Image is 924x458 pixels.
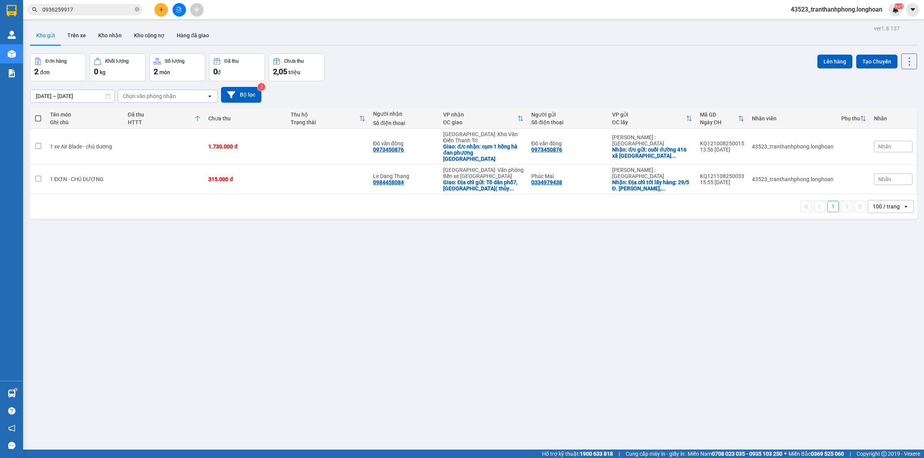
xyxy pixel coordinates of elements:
[8,69,16,77] img: solution-icon
[700,119,738,125] div: Ngày ĐH
[284,58,304,64] div: Chưa thu
[208,115,283,122] div: Chưa thu
[712,451,782,457] strong: 0708 023 035 - 0935 103 250
[619,450,620,458] span: |
[439,108,527,129] th: Toggle SortBy
[671,153,676,159] span: ...
[874,24,900,33] div: ver 1.8.137
[30,53,86,81] button: Đơn hàng2đơn
[61,26,92,45] button: Trên xe
[15,388,17,391] sup: 1
[209,53,265,81] button: Đã thu0đ
[40,69,50,75] span: đơn
[291,112,359,118] div: Thu hộ
[696,108,748,129] th: Toggle SortBy
[700,112,738,118] div: Mã GD
[50,143,120,150] div: 1 xe Air Blade - chú dương
[612,179,692,192] div: Nhận: Địa chỉ tới lấy hàng: 29/5 Đ. Nguyễn Văn Quá, Đông Hưng Thuận, Quận 12, Hồ Chí Minh, Việt N...
[873,203,900,210] div: 100 / trang
[906,3,919,17] button: caret-down
[874,115,912,122] div: Nhãn
[50,119,120,125] div: Ghi chú
[123,92,176,100] div: Chọn văn phòng nhận
[700,179,744,185] div: 15:55 [DATE]
[176,7,182,12] span: file-add
[909,6,916,13] span: caret-down
[208,176,283,182] div: 315.000 đ
[208,143,283,150] div: 1.730.000 đ
[218,69,221,75] span: đ
[128,26,171,45] button: Kho công nợ
[443,119,517,125] div: ĐC giao
[841,115,860,122] div: Phụ thu
[509,185,514,192] span: ...
[752,176,834,182] div: 43523_tranthanhphong.longhoan
[850,450,851,458] span: |
[159,69,170,75] span: món
[213,67,218,76] span: 0
[258,83,265,91] sup: 2
[45,58,67,64] div: Đơn hàng
[443,179,524,192] div: Giao: Địa chỉ gửi: Tổ dân phố7, phường thủy đường( thủy nguyên), hải phòng (Địa chỉ mới)
[878,176,891,182] span: Nhãn
[531,119,604,125] div: Số điện thoại
[224,58,239,64] div: Đã thu
[194,7,199,12] span: aim
[269,53,325,81] button: Chưa thu2,05 triệu
[7,5,17,17] img: logo-vxr
[8,407,15,415] span: question-circle
[531,140,604,147] div: Đô văn đông
[373,173,435,179] div: Le Dang Thang
[752,143,834,150] div: 43523_tranthanhphong.longhoan
[154,67,158,76] span: 2
[373,120,435,126] div: Số điện thoại
[172,3,186,17] button: file-add
[531,173,604,179] div: Phúc Mai
[894,3,904,9] sup: NaN
[135,6,139,13] span: close-circle
[8,50,16,58] img: warehouse-icon
[700,173,744,179] div: KQ121108250033
[837,108,870,129] th: Toggle SortBy
[171,26,215,45] button: Hàng đã giao
[700,147,744,153] div: 13:56 [DATE]
[30,90,114,102] input: Select a date range.
[287,108,369,129] th: Toggle SortBy
[612,119,686,125] div: ĐC lấy
[291,119,359,125] div: Trạng thái
[124,108,205,129] th: Toggle SortBy
[8,31,16,39] img: warehouse-icon
[373,111,435,117] div: Người nhận
[626,450,686,458] span: Cung cấp máy in - giấy in:
[149,53,205,81] button: Số lượng2món
[612,167,692,179] div: [PERSON_NAME] : [GEOGRAPHIC_DATA]
[443,167,524,179] div: [GEOGRAPHIC_DATA]: Văn phòng Bến xe [GEOGRAPHIC_DATA]
[788,450,844,458] span: Miền Bắc
[105,58,129,64] div: Khối lượng
[784,452,787,455] span: ⚪️
[892,6,899,13] img: icon-new-feature
[207,93,213,99] svg: open
[608,108,696,129] th: Toggle SortBy
[443,131,524,143] div: [GEOGRAPHIC_DATA]: Kho Văn Điển Thanh Trì
[221,87,261,103] button: Bộ lọc
[30,26,61,45] button: Kho gửi
[443,143,524,162] div: Giao: đ/c nhận: cụm 1 hồng hà đan phượng hà nội
[50,176,120,182] div: 1 ĐƠN - CHÚ DƯƠNG
[8,442,15,449] span: message
[817,55,852,68] button: Lên hàng
[90,53,146,81] button: Khối lượng0kg
[273,67,287,76] span: 2,05
[612,112,686,118] div: VP gửi
[154,3,168,17] button: plus
[700,140,744,147] div: KQ121008250015
[752,115,834,122] div: Nhân viên
[856,55,897,68] button: Tạo Chuyến
[8,390,16,398] img: warehouse-icon
[688,450,782,458] span: Miền Nam
[165,58,184,64] div: Số lượng
[100,69,105,75] span: kg
[42,5,133,14] input: Tìm tên, số ĐT hoặc mã đơn
[612,134,692,147] div: [PERSON_NAME] : [GEOGRAPHIC_DATA]
[135,7,139,12] span: close-circle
